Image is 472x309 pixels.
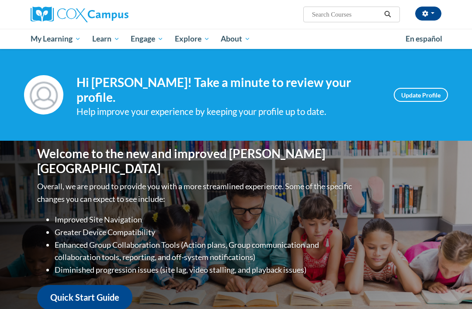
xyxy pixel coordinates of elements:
[55,239,354,264] li: Enhanced Group Collaboration Tools (Action plans, Group communication and collaboration tools, re...
[169,29,215,49] a: Explore
[37,146,354,176] h1: Welcome to the new and improved [PERSON_NAME][GEOGRAPHIC_DATA]
[406,34,442,43] span: En español
[55,264,354,276] li: Diminished progression issues (site lag, video stalling, and playback issues)
[76,75,381,104] h4: Hi [PERSON_NAME]! Take a minute to review your profile.
[175,34,210,44] span: Explore
[37,180,354,205] p: Overall, we are proud to provide you with a more streamlined experience. Some of the specific cha...
[31,7,128,22] img: Cox Campus
[415,7,441,21] button: Account Settings
[131,34,163,44] span: Engage
[25,29,87,49] a: My Learning
[24,75,63,115] img: Profile Image
[55,226,354,239] li: Greater Device Compatibility
[92,34,120,44] span: Learn
[311,9,381,20] input: Search Courses
[437,274,465,302] iframe: Button to launch messaging window
[394,88,448,102] a: Update Profile
[221,34,250,44] span: About
[76,104,381,119] div: Help improve your experience by keeping your profile up to date.
[24,29,448,49] div: Main menu
[125,29,169,49] a: Engage
[381,9,394,20] button: Search
[31,34,81,44] span: My Learning
[215,29,257,49] a: About
[400,30,448,48] a: En español
[87,29,125,49] a: Learn
[55,213,354,226] li: Improved Site Navigation
[31,7,159,22] a: Cox Campus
